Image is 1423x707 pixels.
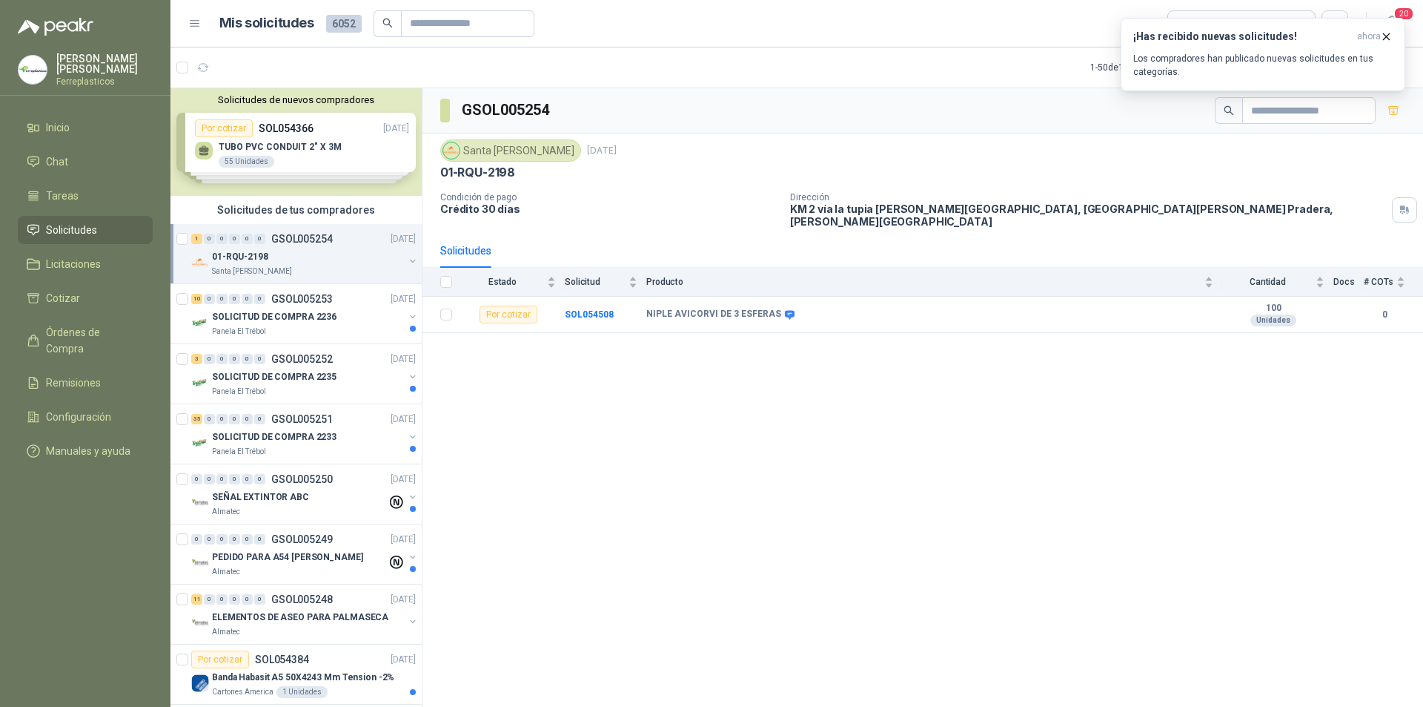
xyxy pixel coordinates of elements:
p: Santa [PERSON_NAME] [212,266,292,277]
div: 0 [229,594,240,605]
h3: ¡Has recibido nuevas solicitudes! [1133,30,1351,43]
p: GSOL005250 [271,474,333,484]
a: Remisiones [18,369,153,397]
p: ELEMENTOS DE ASEO PARA PALMASECA [212,611,388,625]
a: Licitaciones [18,250,153,278]
p: Almatec [212,506,240,518]
div: 0 [216,354,228,364]
div: Solicitudes de tus compradores [170,196,422,224]
div: Por cotizar [480,306,537,323]
div: 0 [229,414,240,424]
p: SOLICITUD DE COMPRA 2235 [212,370,336,384]
span: 20 [1393,7,1414,21]
b: 100 [1222,303,1324,315]
th: Solicitud [565,268,646,297]
p: Condición de pago [440,192,778,203]
div: 0 [254,534,265,545]
img: Company Logo [191,434,209,452]
th: Cantidad [1222,268,1333,297]
span: Licitaciones [46,256,101,272]
div: 0 [254,474,265,484]
p: Panela El Trébol [212,326,266,338]
a: 1 0 0 0 0 0 GSOL005254[DATE] Company Logo01-RQU-2198Santa [PERSON_NAME] [191,230,419,277]
div: 3 [191,354,202,364]
p: Banda Habasit A5 50X4243 Mm Tension -2% [212,671,394,685]
div: 0 [204,294,215,304]
b: NIPLE AVICORVI DE 3 ESFERAS [646,309,781,320]
p: SEÑAL EXTINTOR ABC [212,490,309,504]
span: 6052 [326,15,362,33]
span: Estado [461,277,544,287]
img: Company Logo [443,142,460,159]
div: 0 [242,294,253,304]
p: 01-RQU-2198 [212,250,268,264]
p: GSOL005249 [271,534,333,545]
a: Cotizar [18,284,153,312]
span: Cotizar [46,290,80,306]
a: 3 0 0 0 0 0 GSOL005252[DATE] Company LogoSOLICITUD DE COMPRA 2235Panela El Trébol [191,350,419,398]
span: Chat [46,154,68,170]
div: Todas [1177,16,1208,32]
p: [DATE] [587,144,617,158]
p: Almatec [212,626,240,638]
p: [DATE] [391,412,416,427]
div: 11 [191,594,202,605]
span: Solicitud [565,277,626,287]
img: Company Logo [191,494,209,512]
p: SOL054384 [255,654,309,665]
p: Crédito 30 días [440,203,778,215]
th: Producto [646,268,1222,297]
div: 0 [204,534,215,545]
div: 0 [216,594,228,605]
p: [DATE] [391,653,416,667]
a: Por cotizarSOL054384[DATE] Company LogoBanda Habasit A5 50X4243 Mm Tension -2%Cartones America1 U... [170,645,422,705]
a: 11 0 0 0 0 0 GSOL005248[DATE] Company LogoELEMENTOS DE ASEO PARA PALMASECAAlmatec [191,591,419,638]
p: GSOL005253 [271,294,333,304]
p: KM 2 vía la tupia [PERSON_NAME][GEOGRAPHIC_DATA], [GEOGRAPHIC_DATA][PERSON_NAME] Pradera , [PERSO... [790,203,1386,228]
a: SOL054508 [565,309,614,320]
p: Panela El Trébol [212,386,266,398]
img: Company Logo [191,674,209,692]
a: 35 0 0 0 0 0 GSOL005251[DATE] Company LogoSOLICITUD DE COMPRA 2233Panela El Trébol [191,410,419,458]
span: Configuración [46,409,111,425]
th: Docs [1333,268,1364,297]
div: 0 [204,414,215,424]
div: Por cotizar [191,651,249,668]
div: 0 [242,414,253,424]
img: Company Logo [191,314,209,332]
p: [PERSON_NAME] [PERSON_NAME] [56,53,153,74]
b: 0 [1364,308,1405,322]
p: [DATE] [391,352,416,366]
div: 0 [229,474,240,484]
button: ¡Has recibido nuevas solicitudes!ahora Los compradores han publicado nuevas solicitudes en tus ca... [1121,18,1405,91]
p: [DATE] [391,232,416,246]
div: 0 [229,354,240,364]
p: Cartones America [212,686,273,698]
p: PEDIDO PARA A54 [PERSON_NAME] [212,550,363,565]
span: search [382,18,393,28]
div: 0 [254,594,265,605]
a: Inicio [18,114,153,142]
span: ahora [1357,30,1381,43]
div: 0 [204,234,215,244]
div: 0 [242,234,253,244]
span: Cantidad [1222,277,1313,287]
div: 0 [229,534,240,545]
span: Producto [646,277,1201,287]
div: 0 [216,534,228,545]
p: GSOL005248 [271,594,333,605]
span: # COTs [1364,277,1393,287]
a: Manuales y ayuda [18,437,153,465]
button: Solicitudes de nuevos compradores [176,94,416,105]
div: 10 [191,294,202,304]
div: 0 [254,354,265,364]
div: 0 [242,594,253,605]
a: Solicitudes [18,216,153,244]
div: Solicitudes [440,243,491,259]
a: Chat [18,148,153,176]
div: 0 [242,354,253,364]
img: Company Logo [191,254,209,272]
p: SOLICITUD DE COMPRA 2233 [212,430,336,444]
div: 0 [242,474,253,484]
